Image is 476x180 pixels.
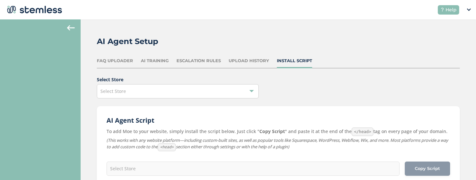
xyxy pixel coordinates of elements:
[107,137,450,151] label: (This works with any website platform—including custom-built sites, as well as popular tools like...
[97,58,133,64] div: FAQ Uploader
[5,3,62,16] img: logo-dark-0685b13c.svg
[158,143,176,151] code: <head>
[277,58,312,64] div: Install Script
[141,58,169,64] div: AI Training
[229,58,269,64] div: Upload History
[97,76,460,83] label: Select Store
[467,8,471,11] img: icon_down-arrow-small-66adaf34.svg
[176,58,221,64] div: Escalation Rules
[107,128,450,136] label: To add Moe to your website, simply install the script below. Just click " " and paste it at the e...
[107,116,450,125] h2: AI Agent Script
[444,149,476,180] iframe: Chat Widget
[352,128,373,136] code: </head>
[259,128,285,134] strong: Copy Script
[440,8,444,12] img: icon-help-white-03924b79.svg
[446,6,457,13] span: Help
[67,25,75,30] img: icon-arrow-back-accent-c549486e.svg
[97,36,158,47] h2: AI Agent Setup
[100,88,126,94] span: Select Store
